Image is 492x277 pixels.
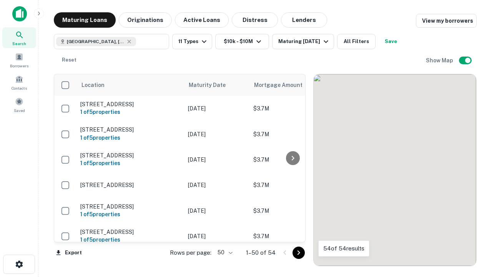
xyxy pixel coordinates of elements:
h6: Show Map [426,56,454,65]
button: Lenders [281,12,327,28]
span: Mortgage Amount [254,80,312,90]
a: Contacts [2,72,36,93]
div: 50 [214,247,234,258]
p: [DATE] [188,207,246,215]
h6: 1 of 5 properties [80,210,180,219]
h6: 1 of 5 properties [80,159,180,167]
p: [DATE] [188,181,246,189]
button: 11 Types [172,34,212,49]
p: [STREET_ADDRESS] [80,152,180,159]
button: All Filters [337,34,376,49]
a: Search [2,27,36,48]
button: Originations [119,12,172,28]
p: [DATE] [188,130,246,138]
p: $3.7M [253,232,330,240]
p: [STREET_ADDRESS] [80,229,180,235]
span: Borrowers [10,63,28,69]
button: Active Loans [175,12,229,28]
p: [DATE] [188,232,246,240]
p: $3.7M [253,155,330,164]
span: Contacts [12,85,27,91]
button: Maturing Loans [54,12,116,28]
span: [GEOGRAPHIC_DATA], [GEOGRAPHIC_DATA] [67,38,125,45]
iframe: Chat Widget [454,191,492,228]
img: capitalize-icon.png [12,6,27,22]
p: 54 of 54 results [323,244,364,253]
button: Save your search to get updates of matches that match your search criteria. [379,34,403,49]
p: [STREET_ADDRESS] [80,203,180,210]
button: Export [54,247,84,259]
p: [STREET_ADDRESS] [80,126,180,133]
p: 1–50 of 54 [246,248,276,257]
span: Maturity Date [189,80,236,90]
span: Location [81,80,105,90]
span: Saved [14,107,25,113]
th: Location [76,74,184,96]
p: [DATE] [188,104,246,113]
button: $10k - $10M [215,34,269,49]
button: Distress [232,12,278,28]
th: Mortgage Amount [249,74,334,96]
div: Maturing [DATE] [278,37,331,46]
div: 0 0 [314,74,476,266]
h6: 1 of 5 properties [80,108,180,116]
p: $3.7M [253,104,330,113]
button: Maturing [DATE] [272,34,334,49]
a: View my borrowers [416,14,477,28]
button: Go to next page [293,247,305,259]
p: Rows per page: [170,248,211,257]
button: Reset [57,52,81,68]
th: Maturity Date [184,74,249,96]
p: [DATE] [188,155,246,164]
h6: 1 of 5 properties [80,235,180,244]
p: $3.7M [253,130,330,138]
a: Borrowers [2,50,36,70]
p: $3.7M [253,181,330,189]
span: Search [12,40,26,47]
p: [STREET_ADDRESS] [80,101,180,108]
p: [STREET_ADDRESS] [80,182,180,189]
p: $3.7M [253,207,330,215]
h6: 1 of 5 properties [80,133,180,142]
a: Saved [2,94,36,115]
